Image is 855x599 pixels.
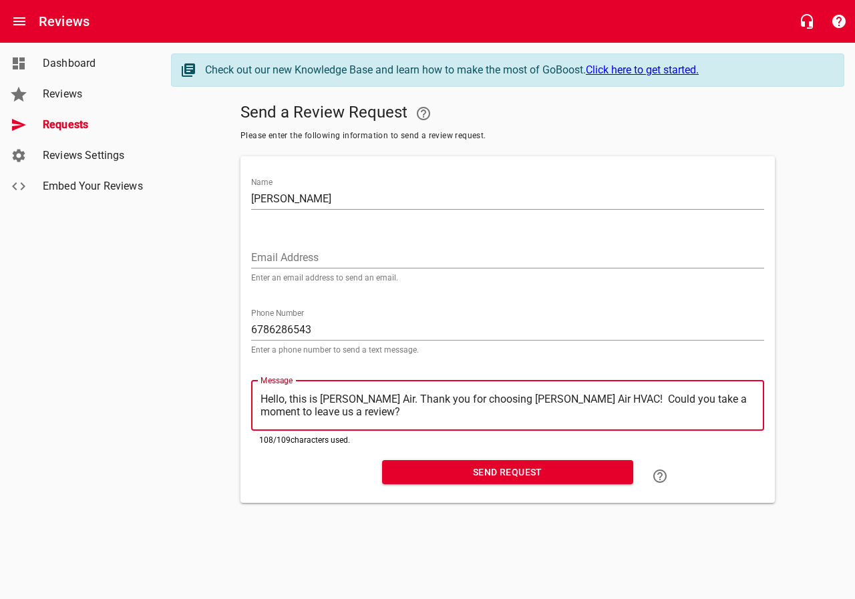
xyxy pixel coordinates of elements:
a: Click here to get started. [586,63,699,76]
button: Send Request [382,460,633,485]
textarea: Hello, this is [PERSON_NAME] Air. Thank you for choosing [PERSON_NAME] Air HVAC! Could you take a... [261,393,755,418]
label: Phone Number [251,309,304,317]
button: Open drawer [3,5,35,37]
a: Learn how to "Send a Review Request" [644,460,676,492]
h6: Reviews [39,11,90,32]
span: Requests [43,117,144,133]
label: Name [251,178,273,186]
p: Enter a phone number to send a text message. [251,346,764,354]
span: Reviews [43,86,144,102]
span: Dashboard [43,55,144,71]
span: 108 / 109 characters used. [259,435,350,445]
span: Please enter the following information to send a review request. [240,130,775,143]
button: Live Chat [791,5,823,37]
span: Reviews Settings [43,148,144,164]
span: Send Request [393,464,623,481]
div: Check out our new Knowledge Base and learn how to make the most of GoBoost. [205,62,830,78]
a: Your Google or Facebook account must be connected to "Send a Review Request" [407,97,440,130]
span: Embed Your Reviews [43,178,144,194]
button: Support Portal [823,5,855,37]
h5: Send a Review Request [240,97,775,130]
p: Enter an email address to send an email. [251,274,764,282]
